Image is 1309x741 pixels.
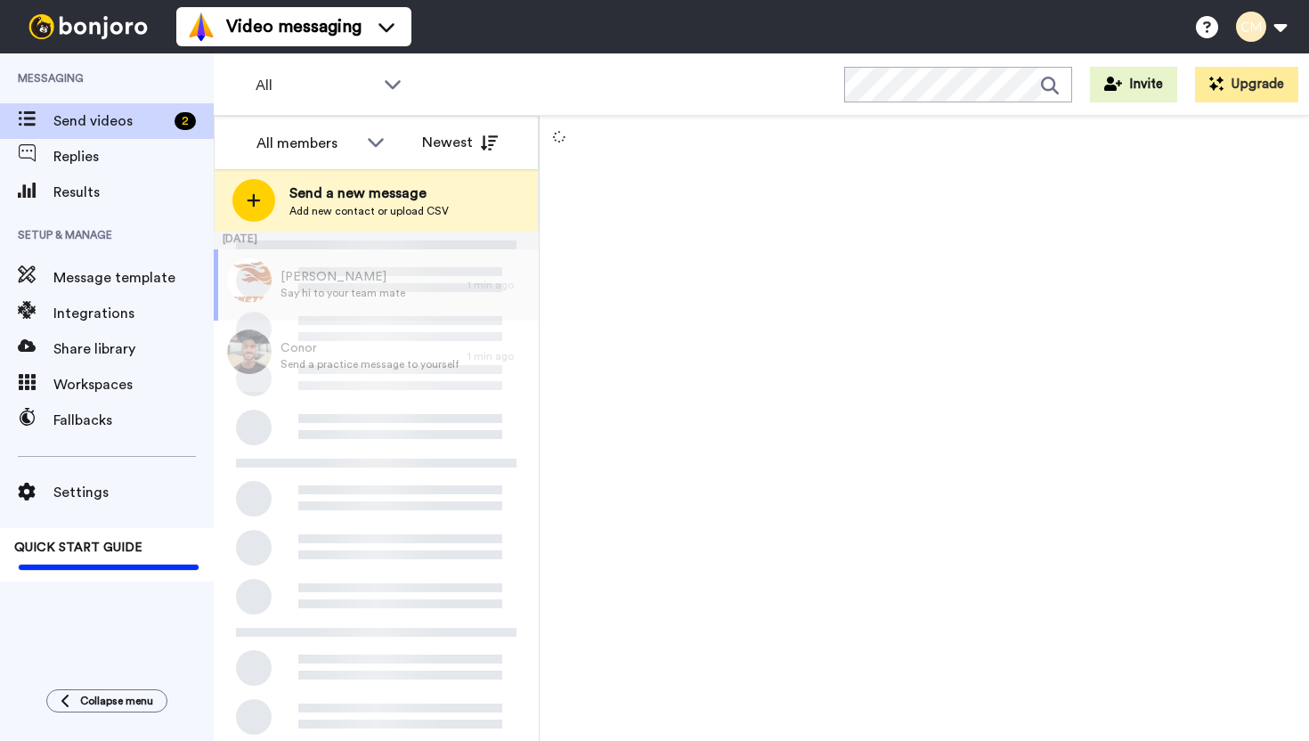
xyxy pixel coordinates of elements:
span: Results [53,182,214,203]
span: All [256,75,375,96]
div: All members [256,133,358,154]
span: Settings [53,482,214,503]
span: Replies [53,146,214,167]
div: 1 min ago [467,349,530,363]
div: 2 [175,112,196,130]
span: Say hi to your team mate [280,286,405,300]
span: Collapse menu [80,694,153,708]
span: QUICK START GUIDE [14,541,142,554]
div: 1 min ago [467,278,530,292]
div: [DATE] [214,232,539,249]
button: Upgrade [1195,67,1298,102]
button: Newest [409,125,511,160]
span: Video messaging [226,14,362,39]
span: Send a practice message to yourself [280,357,459,371]
span: Fallbacks [53,410,214,431]
span: Send a new message [289,183,449,204]
button: Collapse menu [46,689,167,712]
span: Integrations [53,303,214,324]
img: bj-logo-header-white.svg [21,14,155,39]
span: Share library [53,338,214,360]
span: Add new contact or upload CSV [289,204,449,218]
img: 759a9920-51b5-4452-88b6-6545b72f0eea.png [227,258,272,303]
span: Message template [53,267,214,289]
span: Workspaces [53,374,214,395]
span: Conor [280,339,459,357]
button: Invite [1090,67,1177,102]
span: Send videos [53,110,167,132]
span: [PERSON_NAME] [280,268,405,286]
img: vm-color.svg [187,12,215,41]
img: 859ec5d4-ae62-4270-874f-e22477cd517c.jpg [227,330,272,374]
